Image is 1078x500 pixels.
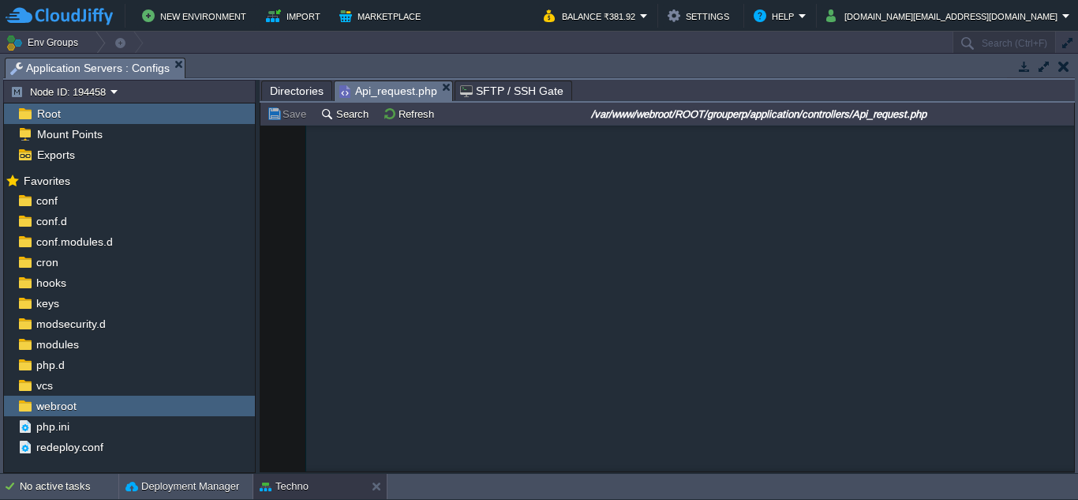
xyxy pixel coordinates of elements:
[20,474,118,499] div: No active tasks
[33,358,67,372] a: php.d
[10,85,110,99] button: Node ID: 194458
[33,194,60,208] a: conf
[383,107,439,121] button: Refresh
[267,107,311,121] button: Save
[320,107,373,121] button: Search
[266,6,325,25] button: Import
[21,175,73,187] a: Favorites
[21,174,73,188] span: Favorites
[33,399,79,413] a: webroot
[33,214,69,228] a: conf.d
[544,6,640,25] button: Balance ₹381.92
[6,32,84,54] button: Env Groups
[33,255,61,269] a: cron
[33,317,108,331] a: modsecurity.d
[34,127,105,141] a: Mount Points
[33,296,62,310] a: keys
[10,58,170,78] span: Application Servers : Configs
[33,337,81,352] a: modules
[33,440,106,454] a: redeploy.conf
[33,276,69,290] a: hooks
[142,6,251,25] button: New Environment
[6,6,113,26] img: CloudJiffy
[826,6,1062,25] button: [DOMAIN_NAME][EMAIL_ADDRESS][DOMAIN_NAME]
[668,6,734,25] button: Settings
[34,148,77,162] a: Exports
[339,81,437,101] span: Api_request.php
[33,235,115,249] a: conf.modules.d
[339,6,425,25] button: Marketplace
[260,479,309,494] button: Techno
[754,6,799,25] button: Help
[334,81,453,100] li: /var/www/webroot/ROOT/grouperp/application/controllers/Api_request.php
[270,81,324,100] span: Directories
[34,107,63,121] a: Root
[33,419,72,434] a: php.ini
[33,378,55,393] a: vcs
[1012,437,1062,484] iframe: chat widget
[460,81,563,100] span: SFTP / SSH Gate
[125,479,239,494] button: Deployment Manager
